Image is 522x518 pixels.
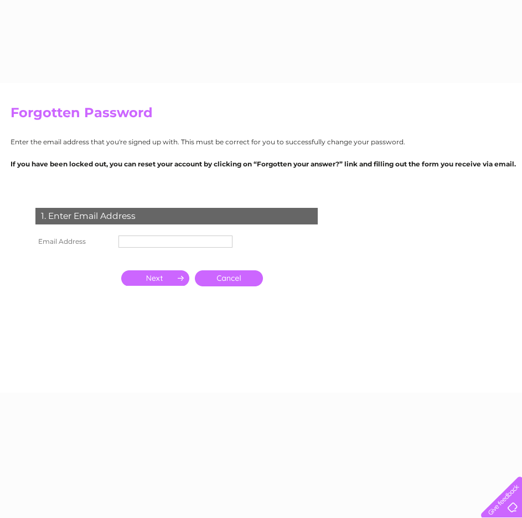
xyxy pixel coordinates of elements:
[35,208,318,224] div: 1. Enter Email Address
[195,270,263,286] a: Cancel
[33,233,116,250] th: Email Address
